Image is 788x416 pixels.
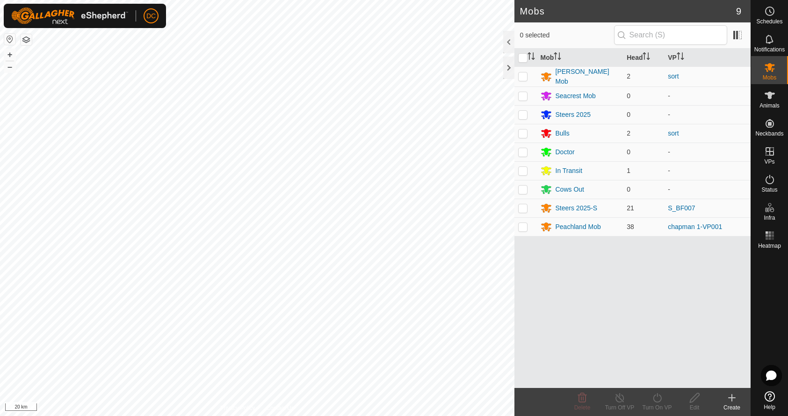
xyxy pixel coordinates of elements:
span: Delete [574,404,591,411]
div: Peachland Mob [556,222,601,232]
span: Heatmap [758,243,781,249]
span: 0 selected [520,30,614,40]
span: Infra [764,215,775,221]
div: Steers 2025 [556,110,591,120]
div: Doctor [556,147,575,157]
td: - [664,143,751,161]
a: chapman 1-VP001 [668,223,722,230]
button: – [4,61,15,72]
a: Contact Us [266,404,294,412]
span: 21 [627,204,634,212]
span: Status [761,187,777,193]
th: Mob [537,49,623,67]
span: 38 [627,223,634,230]
div: Create [713,403,751,412]
span: Animals [759,103,780,108]
img: Gallagher Logo [11,7,128,24]
td: - [664,180,751,199]
span: Help [764,404,775,410]
span: Notifications [754,47,785,52]
input: Search (S) [614,25,727,45]
a: sort [668,72,679,80]
p-sorticon: Activate to sort [643,54,650,61]
a: Privacy Policy [220,404,255,412]
td: - [664,105,751,124]
div: Seacrest Mob [556,91,596,101]
p-sorticon: Activate to sort [677,54,684,61]
th: Head [623,49,664,67]
button: + [4,49,15,60]
button: Reset Map [4,34,15,45]
div: [PERSON_NAME] Mob [556,67,620,86]
td: - [664,86,751,105]
div: Turn Off VP [601,403,638,412]
span: 1 [627,167,630,174]
span: 2 [627,129,630,137]
div: Edit [676,403,713,412]
span: Mobs [763,75,776,80]
div: In Transit [556,166,583,176]
span: 0 [627,186,630,193]
span: 0 [627,92,630,100]
div: Turn On VP [638,403,676,412]
div: Cows Out [556,185,584,194]
span: 0 [627,111,630,118]
span: VPs [764,159,774,165]
div: Bulls [556,129,570,138]
button: Map Layers [21,34,32,45]
a: S_BF007 [668,204,695,212]
span: 9 [736,4,741,18]
div: Steers 2025-S [556,203,598,213]
td: - [664,161,751,180]
th: VP [664,49,751,67]
a: sort [668,129,679,137]
span: DC [146,11,156,21]
p-sorticon: Activate to sort [554,54,561,61]
span: Schedules [756,19,782,24]
span: 2 [627,72,630,80]
p-sorticon: Activate to sort [528,54,535,61]
h2: Mobs [520,6,736,17]
span: Neckbands [755,131,783,136]
a: Help [751,387,788,414]
span: 0 [627,148,630,156]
